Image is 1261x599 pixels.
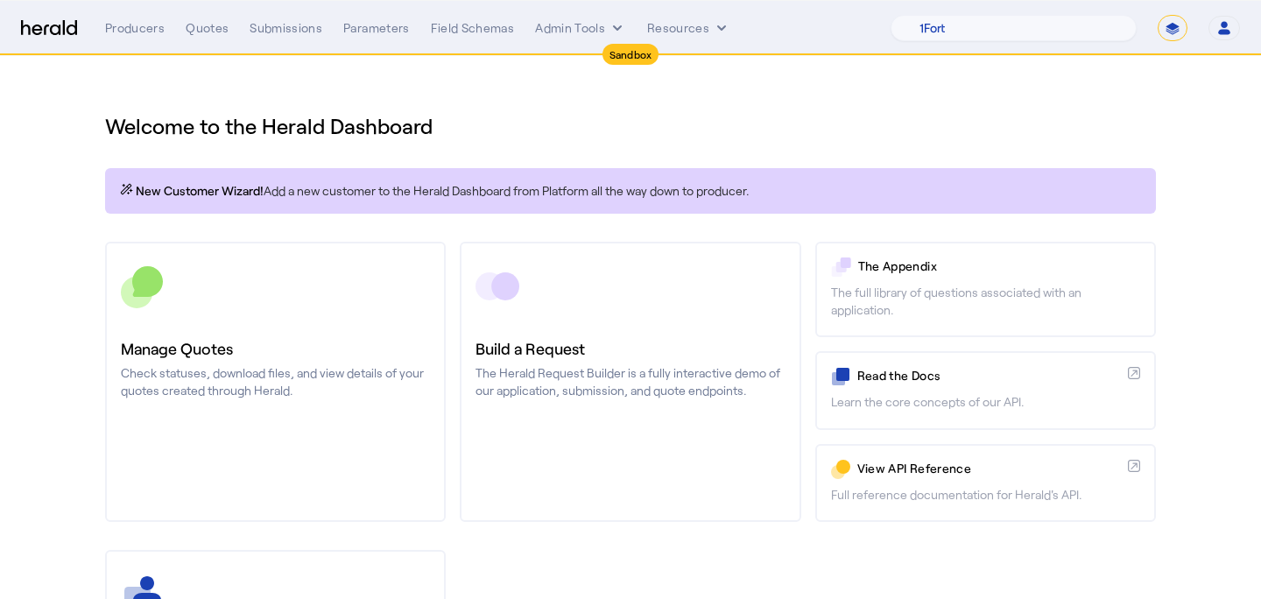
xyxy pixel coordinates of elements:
[121,336,430,361] h3: Manage Quotes
[857,367,1121,384] p: Read the Docs
[602,44,659,65] div: Sandbox
[431,19,515,37] div: Field Schemas
[250,19,322,37] div: Submissions
[647,19,730,37] button: Resources dropdown menu
[858,257,1140,275] p: The Appendix
[815,351,1156,429] a: Read the DocsLearn the core concepts of our API.
[119,182,1142,200] p: Add a new customer to the Herald Dashboard from Platform all the way down to producer.
[476,336,785,361] h3: Build a Request
[343,19,410,37] div: Parameters
[831,393,1140,411] p: Learn the core concepts of our API.
[105,242,446,522] a: Manage QuotesCheck statuses, download files, and view details of your quotes created through Herald.
[121,364,430,399] p: Check statuses, download files, and view details of your quotes created through Herald.
[105,19,165,37] div: Producers
[476,364,785,399] p: The Herald Request Builder is a fully interactive demo of our application, submission, and quote ...
[831,486,1140,504] p: Full reference documentation for Herald's API.
[136,182,264,200] span: New Customer Wizard!
[105,112,1156,140] h1: Welcome to the Herald Dashboard
[815,242,1156,337] a: The AppendixThe full library of questions associated with an application.
[857,460,1121,477] p: View API Reference
[815,444,1156,522] a: View API ReferenceFull reference documentation for Herald's API.
[460,242,800,522] a: Build a RequestThe Herald Request Builder is a fully interactive demo of our application, submiss...
[535,19,626,37] button: internal dropdown menu
[21,20,77,37] img: Herald Logo
[186,19,229,37] div: Quotes
[831,284,1140,319] p: The full library of questions associated with an application.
